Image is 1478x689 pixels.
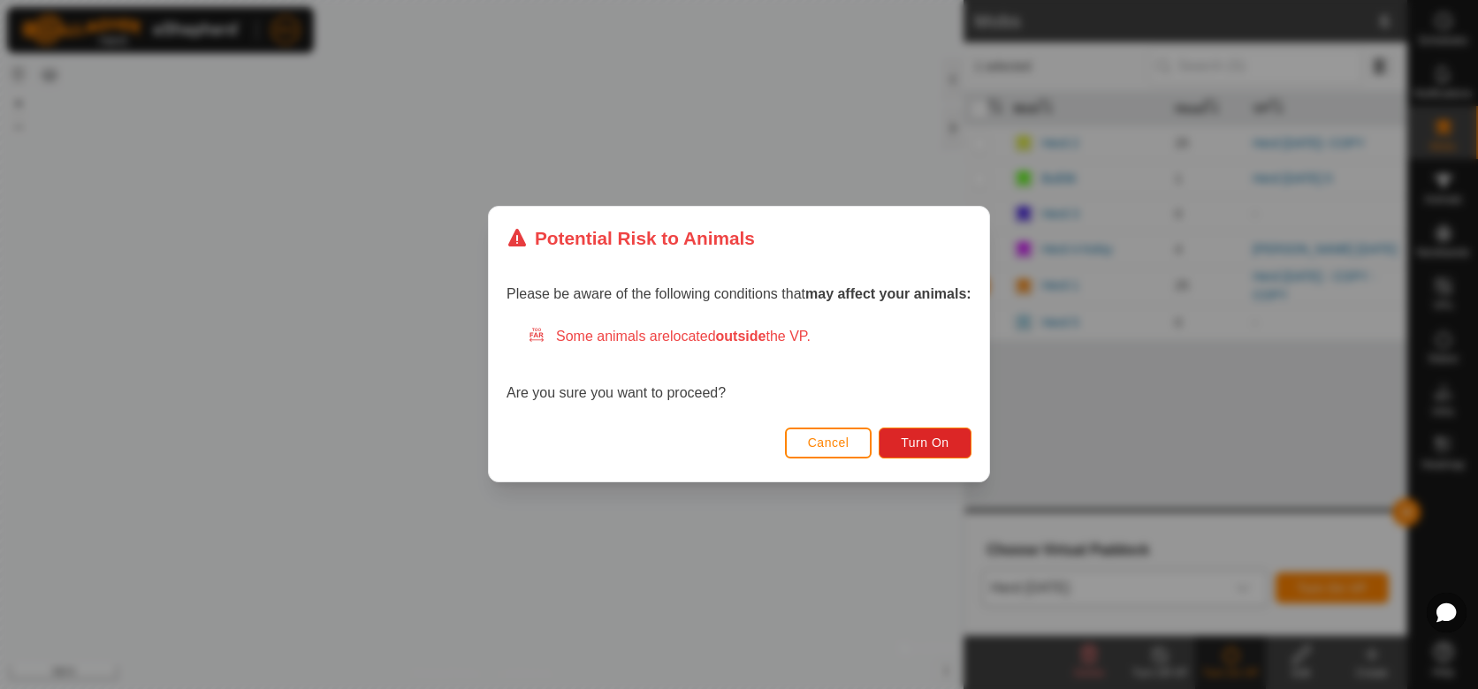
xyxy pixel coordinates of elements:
div: Are you sure you want to proceed? [507,327,971,405]
span: Cancel [808,436,849,450]
button: Cancel [785,428,872,458]
span: Turn On [902,436,949,450]
button: Turn On [880,428,971,458]
div: Some animals are [528,327,971,348]
strong: may affect your animals: [805,287,971,302]
strong: outside [716,329,766,344]
span: Please be aware of the following conditions that [507,287,971,302]
div: Potential Risk to Animals [507,224,755,252]
span: located the VP. [670,329,811,344]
